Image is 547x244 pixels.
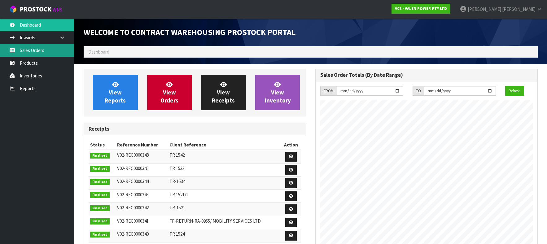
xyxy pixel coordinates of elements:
[265,81,291,104] span: View Inventory
[169,231,185,237] span: TR 1524
[117,192,149,198] span: V02-REC0000343
[281,140,301,150] th: Action
[169,152,186,158] span: TR 1542.
[90,166,110,172] span: Finalised
[105,81,126,104] span: View Reports
[395,6,447,11] strong: V02 - VALEN POWER PTY LTD
[169,165,185,171] span: TR 1533
[90,218,110,224] span: Finalised
[90,205,110,211] span: Finalised
[116,140,168,150] th: Reference Number
[93,75,138,110] a: ViewReports
[90,192,110,198] span: Finalised
[117,165,149,171] span: V02-REC0000345
[169,205,185,211] span: TR-1521
[468,6,501,12] span: [PERSON_NAME]
[502,6,536,12] span: [PERSON_NAME]
[117,231,149,237] span: V02-REC0000340
[320,72,533,78] h3: Sales Order Totals (By Date Range)
[169,178,185,184] span: TR-1534
[9,5,17,13] img: cube-alt.png
[117,218,149,224] span: V02-REC0000341
[117,152,149,158] span: V02-REC0000348
[20,5,51,13] span: ProStock
[169,192,188,198] span: TR 1521/1
[90,179,110,185] span: Finalised
[147,75,192,110] a: ViewOrders
[53,7,62,13] small: WMS
[117,178,149,184] span: V02-REC0000344
[212,81,235,104] span: View Receipts
[84,27,295,37] span: Welcome to Contract Warehousing ProStock Portal
[320,86,337,96] div: FROM
[89,126,301,132] h3: Receipts
[255,75,300,110] a: ViewInventory
[90,232,110,238] span: Finalised
[413,86,424,96] div: TO
[117,205,149,211] span: V02-REC0000342
[169,218,261,224] span: FF-RETURN-RA-0955/ MOBILITY SERVICES LTD
[88,49,109,55] span: Dashboard
[168,140,281,150] th: Client Reference
[505,86,524,96] button: Refresh
[90,153,110,159] span: Finalised
[160,81,178,104] span: View Orders
[89,140,116,150] th: Status
[201,75,246,110] a: ViewReceipts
